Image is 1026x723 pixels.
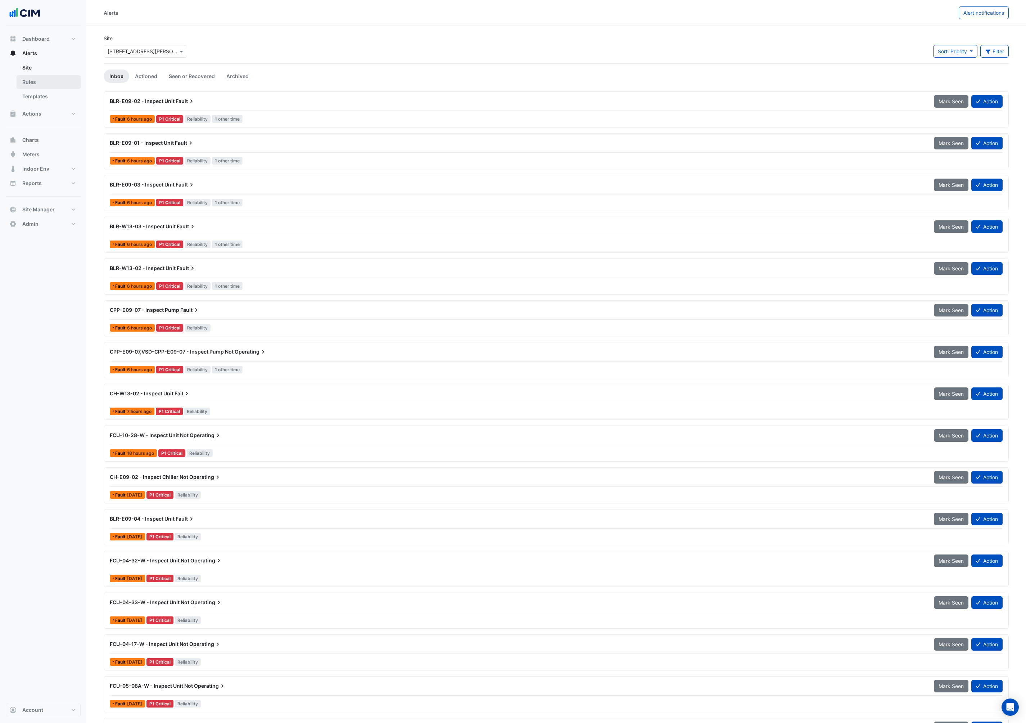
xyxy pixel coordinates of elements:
app-icon: Charts [9,136,17,144]
span: BLR-E09-03 - Inspect Unit [110,181,175,188]
span: Fault [115,326,127,330]
div: P1 Critical [158,449,185,457]
span: Sort: Priority [938,48,967,54]
app-icon: Actions [9,110,17,117]
button: Mark Seen [934,262,968,275]
button: Mark Seen [934,554,968,567]
span: Alert notifications [963,10,1004,16]
span: Mark Seen [939,98,964,104]
div: P1 Critical [146,575,173,582]
span: Wed 15-Oct-2025 05:16 AEDT [127,283,152,289]
span: Operating [190,557,222,564]
span: Account [22,706,43,714]
span: Operating [235,348,267,355]
span: Mark Seen [939,474,964,480]
span: Fault [115,618,127,623]
span: Mon 13-Oct-2025 18:46 AEDT [127,576,142,581]
span: CPP-E09-07,VSD-CPP-E09-07 - Inspect Pump Not [110,349,234,355]
span: Reliability [175,491,201,499]
div: P1 Critical [156,366,183,373]
span: FCU-04-33-W - Inspect Unit Not [110,599,189,605]
span: Mark Seen [939,265,964,271]
a: Rules [17,75,81,89]
span: Reliability [185,157,211,165]
button: Action [971,513,1003,525]
span: CPP-E09-07 - Inspect Pump [110,307,179,313]
button: Action [971,471,1003,484]
span: Fault [115,576,127,581]
a: Templates [17,89,81,104]
button: Dashboard [6,32,81,46]
span: BLR-E09-02 - Inspect Unit [110,98,175,104]
span: Reliability [175,700,201,708]
span: 1 other time [212,157,243,165]
span: Fault [115,660,127,664]
span: 1 other time [212,115,243,123]
div: P1 Critical [146,533,173,540]
span: Alerts [22,50,37,57]
span: Reliability [185,324,211,332]
button: Action [971,179,1003,191]
span: Wed 15-Oct-2025 05:16 AEDT [127,116,152,122]
button: Action [971,638,1003,651]
span: Wed 15-Oct-2025 05:16 AEDT [127,200,152,205]
button: Mark Seen [934,387,968,400]
a: Archived [221,69,254,83]
span: 1 other time [212,241,243,248]
span: Fault [115,159,127,163]
button: Mark Seen [934,513,968,525]
span: FCU-10-28-W - Inspect Unit Not [110,432,189,438]
span: Mark Seen [939,182,964,188]
span: Indoor Env [22,165,49,172]
span: Fail [175,390,190,397]
button: Mark Seen [934,471,968,484]
a: Seen or Recovered [163,69,221,83]
span: Site Manager [22,206,55,213]
span: Reliability [175,658,201,666]
span: Reliability [185,115,211,123]
span: Mark Seen [939,307,964,313]
app-icon: Indoor Env [9,165,17,172]
button: Action [971,220,1003,233]
span: Operating [190,599,222,606]
span: Mark Seen [939,224,964,230]
span: Mon 13-Oct-2025 18:45 AEDT [127,701,142,706]
button: Mark Seen [934,346,968,358]
span: Reports [22,180,42,187]
button: Action [971,137,1003,149]
button: Action [971,95,1003,108]
span: Fault [115,201,127,205]
span: Fault [115,117,127,121]
span: Fault [180,306,200,314]
button: Action [971,346,1003,358]
div: P1 Critical [146,658,173,666]
span: CH-E09-02 - Inspect Chiller Not [110,474,188,480]
span: FCU-05-08A-W - Inspect Unit Not [110,683,193,689]
span: Fault [175,139,194,147]
span: Mark Seen [939,599,964,606]
span: Mon 13-Oct-2025 18:45 AEDT [127,618,142,623]
span: BLR-W13-03 - Inspect Unit [110,223,176,229]
div: Open Intercom Messenger [1002,699,1019,716]
button: Action [971,554,1003,567]
span: Wed 15-Oct-2025 05:15 AEDT [127,409,152,414]
button: Action [971,596,1003,609]
span: Operating [189,641,221,648]
span: BLR-E09-04 - Inspect Unit [110,516,175,522]
button: Mark Seen [934,137,968,149]
span: Mark Seen [939,140,964,146]
span: Fault [115,702,127,706]
span: Fault [115,368,127,372]
button: Alerts [6,46,81,60]
a: Inbox [104,69,129,83]
span: Meters [22,151,40,158]
button: Filter [980,45,1009,58]
span: Operating [189,473,221,481]
div: P1 Critical [156,241,183,248]
app-icon: Meters [9,151,17,158]
div: P1 Critical [146,616,173,624]
button: Account [6,703,81,717]
span: Operating [194,682,226,690]
span: Fault [115,284,127,288]
div: P1 Critical [156,408,183,415]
